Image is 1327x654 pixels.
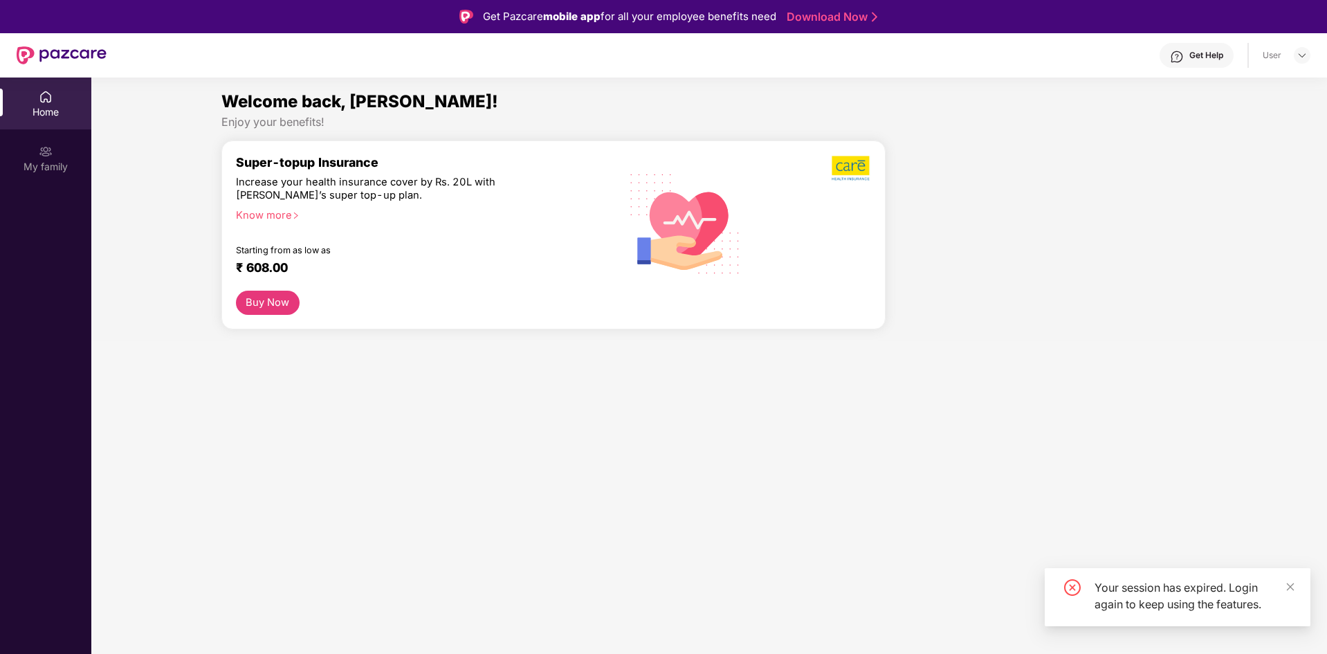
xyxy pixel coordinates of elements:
[17,46,107,64] img: New Pazcare Logo
[543,10,601,23] strong: mobile app
[221,91,498,111] span: Welcome back, [PERSON_NAME]!
[1170,50,1184,64] img: svg+xml;base64,PHN2ZyBpZD0iSGVscC0zMngzMiIgeG1sbnM9Imh0dHA6Ly93d3cudzMub3JnLzIwMDAvc3ZnIiB3aWR0aD...
[1297,50,1308,61] img: svg+xml;base64,PHN2ZyBpZD0iRHJvcGRvd24tMzJ4MzIiIHhtbG5zPSJodHRwOi8vd3d3LnczLm9yZy8yMDAwL3N2ZyIgd2...
[39,90,53,104] img: svg+xml;base64,PHN2ZyBpZD0iSG9tZSIgeG1sbnM9Imh0dHA6Ly93d3cudzMub3JnLzIwMDAvc3ZnIiB3aWR0aD0iMjAiIG...
[236,176,547,203] div: Increase your health insurance cover by Rs. 20L with [PERSON_NAME]’s super top-up plan.
[787,10,873,24] a: Download Now
[872,10,877,24] img: Stroke
[221,115,1198,129] div: Enjoy your benefits!
[39,145,53,158] img: svg+xml;base64,PHN2ZyB3aWR0aD0iMjAiIGhlaWdodD0iMjAiIHZpZXdCb3g9IjAgMCAyMCAyMCIgZmlsbD0ibm9uZSIgeG...
[236,245,548,255] div: Starting from as low as
[459,10,473,24] img: Logo
[483,8,776,25] div: Get Pazcare for all your employee benefits need
[1064,579,1081,596] span: close-circle
[292,212,300,219] span: right
[236,155,607,170] div: Super-topup Insurance
[236,209,598,219] div: Know more
[236,291,300,315] button: Buy Now
[1285,582,1295,592] span: close
[832,155,871,181] img: b5dec4f62d2307b9de63beb79f102df3.png
[1263,50,1281,61] div: User
[1095,579,1294,612] div: Your session has expired. Login again to keep using the features.
[619,156,751,290] img: svg+xml;base64,PHN2ZyB4bWxucz0iaHR0cDovL3d3dy53My5vcmcvMjAwMC9zdmciIHhtbG5zOnhsaW5rPSJodHRwOi8vd3...
[236,260,593,277] div: ₹ 608.00
[1189,50,1223,61] div: Get Help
